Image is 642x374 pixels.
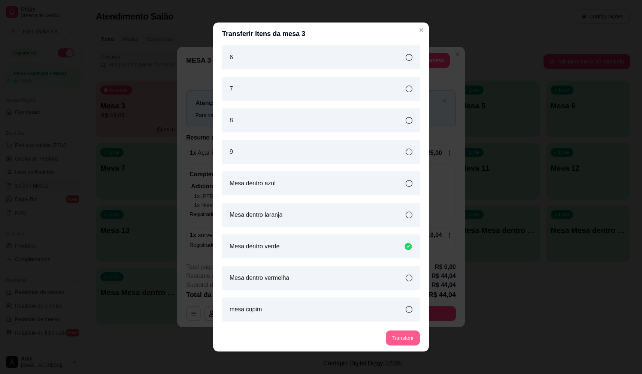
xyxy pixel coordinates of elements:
[230,273,289,282] article: Mesa dentro vermelha
[230,53,233,62] article: 6
[230,179,276,188] article: Mesa dentro azul
[230,84,233,93] article: 7
[230,305,262,314] article: mesa cupim
[230,147,233,156] article: 9
[213,23,429,45] header: Transferir itens da mesa 3
[386,330,420,345] button: Transferir
[230,242,279,251] article: Mesa dentro verde
[230,210,282,219] article: Mesa dentro laranja
[415,24,427,36] button: Close
[230,116,233,125] article: 8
